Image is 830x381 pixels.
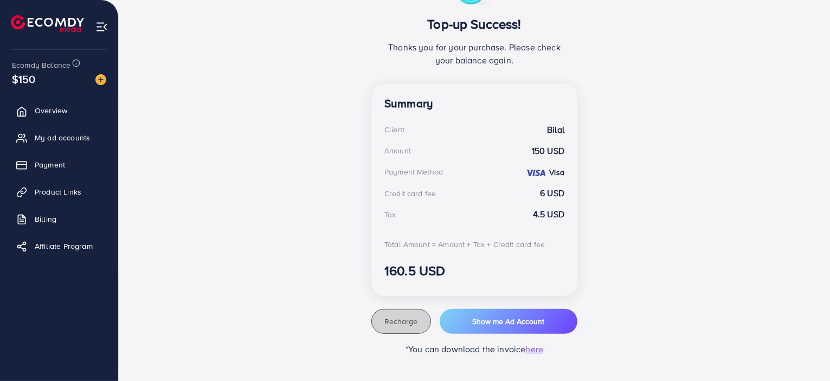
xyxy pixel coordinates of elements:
span: Affiliate Program [35,241,93,251]
div: Payment Method [384,166,443,177]
img: credit [525,169,546,177]
img: logo [11,15,84,32]
span: Recharge [384,316,417,327]
span: here [526,343,544,355]
h3: 160.5 USD [384,263,564,279]
strong: 150 USD [532,145,564,157]
a: Overview [8,100,110,121]
a: My ad accounts [8,127,110,148]
span: Overview [35,105,67,116]
h4: Summary [384,97,564,111]
strong: 6 USD [540,187,564,199]
span: Billing [35,214,56,224]
p: Thanks you for your purchase. Please check your balance again. [384,41,564,67]
img: menu [95,21,108,33]
strong: Visa [549,167,564,178]
span: My ad accounts [35,132,90,143]
strong: 4.5 USD [533,208,564,221]
a: Affiliate Program [8,235,110,257]
div: Total Amount = Amount + Tax + Credit card fee [384,239,545,250]
a: Billing [8,208,110,230]
p: *You can download the invoice [371,343,577,356]
span: Show me Ad Account [472,316,544,327]
a: Payment [8,154,110,176]
iframe: Chat [784,332,822,373]
span: Ecomdy Balance [12,60,70,70]
span: Payment [35,159,65,170]
div: Amount [384,145,411,156]
button: Recharge [371,309,431,334]
h3: Top-up Success! [384,16,564,32]
strong: Bilal [547,124,564,136]
div: Client [384,124,404,135]
button: Show me Ad Account [440,309,577,334]
a: Product Links [8,181,110,203]
span: $150 [11,70,36,88]
div: Credit card fee [384,188,436,199]
img: image [95,74,106,85]
span: Product Links [35,186,81,197]
div: Tax [384,209,396,220]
